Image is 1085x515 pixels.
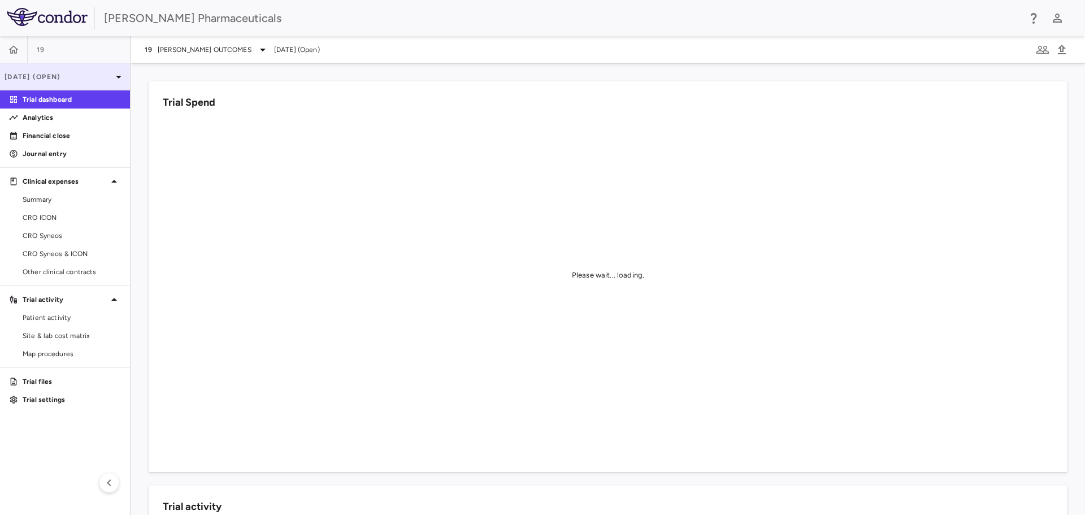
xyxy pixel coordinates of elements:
[23,231,121,241] span: CRO Syneos
[572,270,644,280] div: Please wait... loading.
[23,267,121,277] span: Other clinical contracts
[145,45,153,54] span: 19
[23,131,121,141] p: Financial close
[23,349,121,359] span: Map procedures
[23,94,121,105] p: Trial dashboard
[23,376,121,387] p: Trial files
[163,499,222,514] h6: Trial activity
[274,45,320,55] span: [DATE] (Open)
[104,10,1019,27] div: [PERSON_NAME] Pharmaceuticals
[23,295,107,305] p: Trial activity
[23,213,121,223] span: CRO ICON
[23,313,121,323] span: Patient activity
[23,194,121,205] span: Summary
[23,249,121,259] span: CRO Syneos & ICON
[23,176,107,187] p: Clinical expenses
[23,112,121,123] p: Analytics
[23,149,121,159] p: Journal entry
[5,72,112,82] p: [DATE] (Open)
[7,8,88,26] img: logo-full-BYUhSk78.svg
[163,95,215,110] h6: Trial Spend
[23,331,121,341] span: Site & lab cost matrix
[23,395,121,405] p: Trial settings
[37,45,45,54] span: 19
[158,45,251,55] span: [PERSON_NAME] OUTCOMES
